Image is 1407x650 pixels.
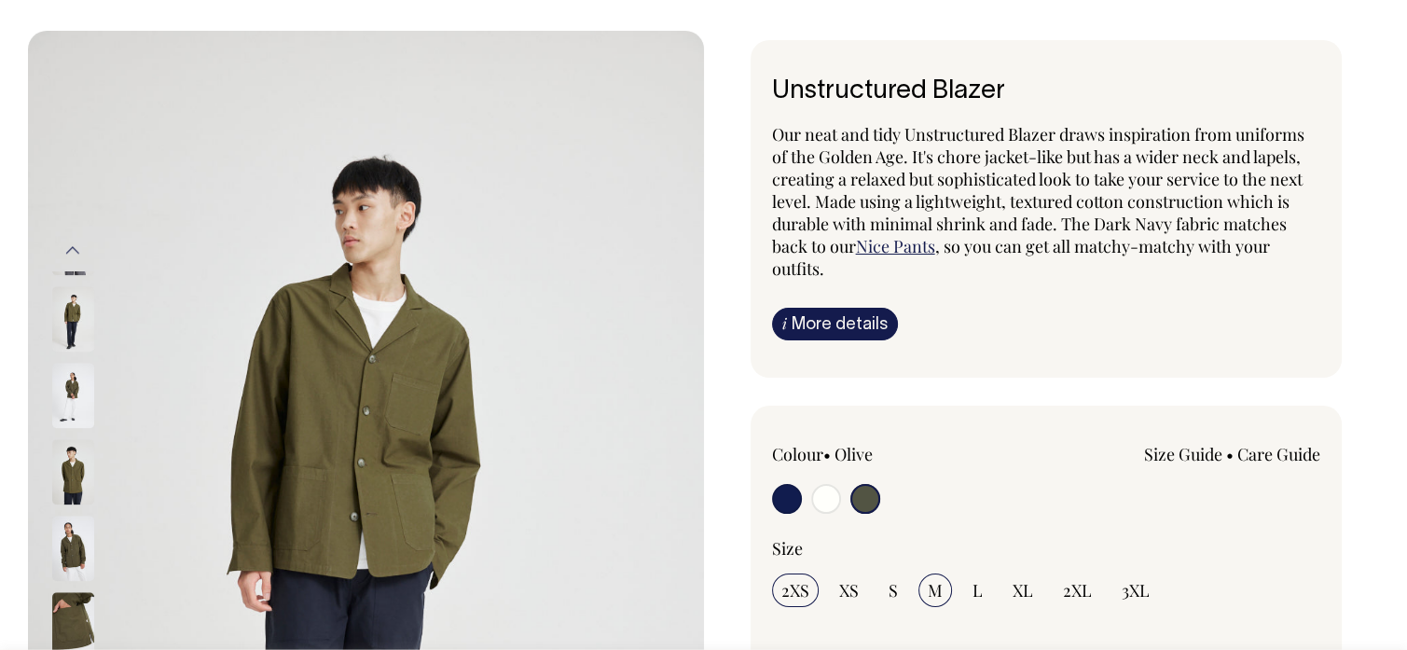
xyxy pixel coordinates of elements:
[839,579,859,602] span: XS
[889,579,898,602] span: S
[52,516,94,581] img: olive
[772,574,819,607] input: 2XS
[52,439,94,505] img: olive
[963,574,992,607] input: L
[772,537,1321,560] div: Size
[1054,574,1101,607] input: 2XL
[59,230,87,272] button: Previous
[856,235,935,257] a: Nice Pants
[781,579,809,602] span: 2XS
[928,579,943,602] span: M
[772,77,1321,106] h1: Unstructured Blazer
[782,313,787,333] span: i
[835,443,873,465] label: Olive
[1237,443,1320,465] a: Care Guide
[972,579,983,602] span: L
[1013,579,1033,602] span: XL
[830,574,868,607] input: XS
[823,443,831,465] span: •
[772,443,991,465] div: Colour
[52,286,94,352] img: olive
[772,123,1304,257] span: Our neat and tidy Unstructured Blazer draws inspiration from uniforms of the Golden Age. It's cho...
[52,363,94,428] img: olive
[1122,579,1150,602] span: 3XL
[918,574,952,607] input: M
[772,235,1270,280] span: , so you can get all matchy-matchy with your outfits.
[1003,574,1042,607] input: XL
[879,574,907,607] input: S
[1112,574,1159,607] input: 3XL
[1063,579,1092,602] span: 2XL
[772,308,898,340] a: iMore details
[1144,443,1222,465] a: Size Guide
[1226,443,1234,465] span: •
